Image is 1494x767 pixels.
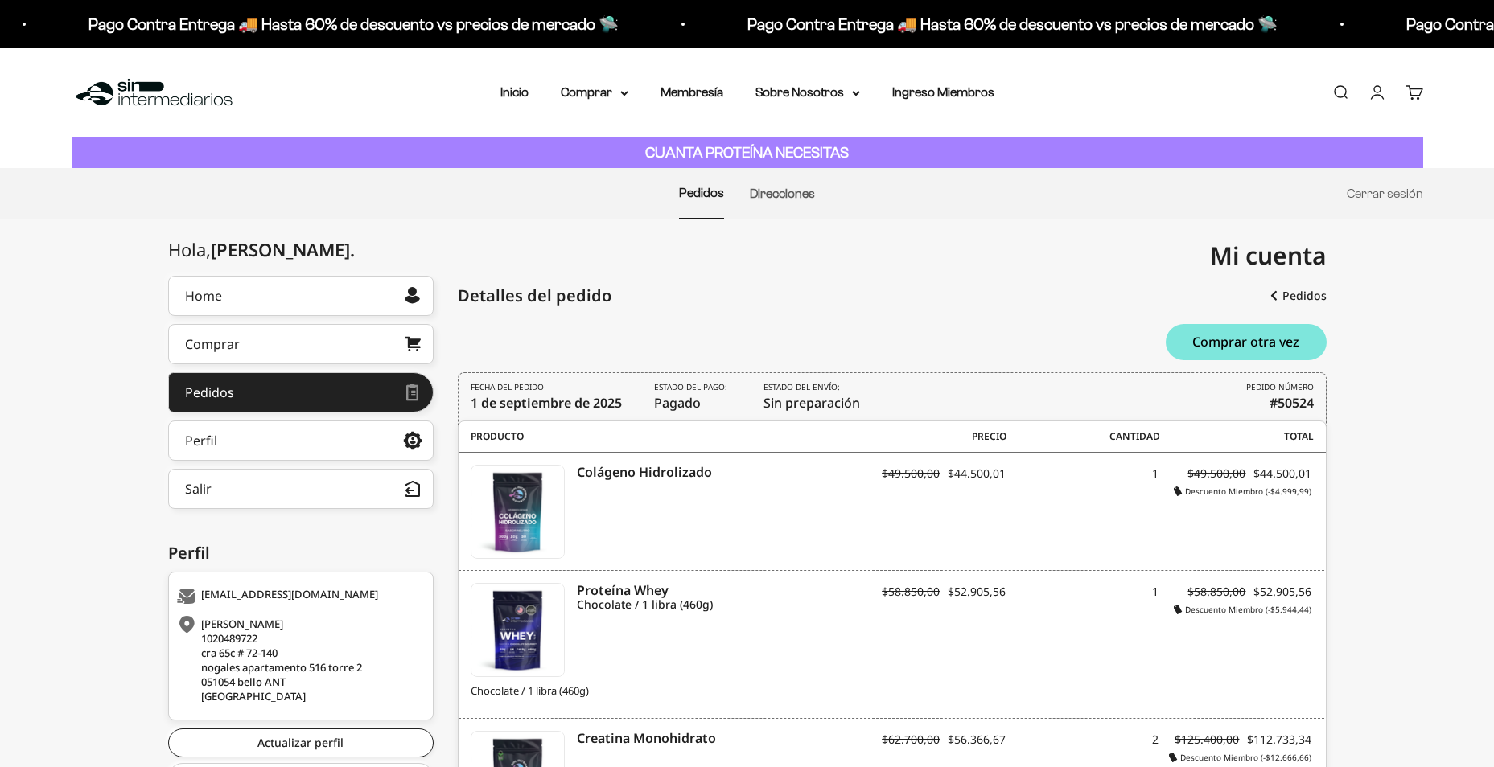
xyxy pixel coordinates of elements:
[1210,239,1327,272] span: Mi cuenta
[1160,429,1314,444] span: Total
[1174,604,1311,615] i: Descuento Miembro (-$5.944,44)
[1166,324,1327,360] button: Comprar otra vez
[747,11,1278,37] p: Pago Contra Entrega 🚚 Hasta 60% de descuento vs precios de mercado 🛸
[645,144,849,161] strong: CUANTA PROTEÍNA NECESITAS
[1174,486,1311,497] i: Descuento Miembro (-$4.999,99)
[750,187,815,200] a: Direcciones
[948,584,1006,599] span: $52.905,56
[471,465,565,559] a: Colágeno Hidrolizado
[577,583,852,612] a: Proteína Whey Chocolate / 1 libra (460g)
[577,583,852,597] i: Proteína Whey
[1270,393,1314,412] b: #50524
[1246,381,1314,393] i: PEDIDO NÚMERO
[1347,187,1423,200] a: Cerrar sesión
[892,85,994,99] a: Ingreso Miembros
[168,276,434,316] a: Home
[679,186,724,199] a: Pedidos
[168,469,434,509] button: Salir
[1192,335,1299,348] span: Comprar otra vez
[88,11,619,37] p: Pago Contra Entrega 🚚 Hasta 60% de descuento vs precios de mercado 🛸
[471,466,564,558] img: Colágeno Hidrolizado
[882,584,940,599] s: $58.850,00
[168,372,434,412] a: Pedidos
[882,732,940,747] s: $62.700,00
[168,728,434,757] a: Actualizar perfil
[1006,465,1159,497] div: 1
[185,289,222,302] div: Home
[471,584,564,676] img: Proteína Whey - Chocolate - Chocolate / 1 libra (460g)
[882,466,940,481] s: $49.500,00
[185,338,240,351] div: Comprar
[185,434,217,447] div: Perfil
[1253,466,1311,481] span: $44.500,01
[1187,466,1245,481] s: $49.500,00
[177,589,421,605] div: [EMAIL_ADDRESS][DOMAIN_NAME]
[755,82,860,103] summary: Sobre Nosotros
[654,381,727,393] i: Estado del pago:
[1006,429,1160,444] span: Cantidad
[471,381,544,393] i: FECHA DEL PEDIDO
[177,617,421,703] div: [PERSON_NAME] 1020489722 cra 65c # 72-140 nogales apartamento 516 torre 2 051054 bello ANT [GEOGR...
[1253,584,1311,599] span: $52.905,56
[577,465,852,479] a: Colágeno Hidrolizado
[654,381,731,412] span: Pagado
[471,683,853,699] span: Chocolate / 1 libra (460g)
[168,541,434,565] div: Perfil
[500,85,529,99] a: Inicio
[763,381,840,393] i: Estado del envío:
[185,482,212,495] div: Salir
[471,429,854,444] span: Producto
[168,324,434,364] a: Comprar
[471,394,622,412] time: 1 de septiembre de 2025
[763,381,860,412] span: Sin preparación
[185,386,234,399] div: Pedidos
[1270,281,1327,310] a: Pedidos
[1006,731,1159,763] div: 2
[854,429,1007,444] span: Precio
[1247,732,1311,747] span: $112.733,34
[1169,752,1311,763] i: Descuento Miembro (-$12.666,66)
[948,466,1006,481] span: $44.500,01
[211,237,355,261] span: [PERSON_NAME]
[561,82,628,103] summary: Comprar
[350,237,355,261] span: .
[471,583,565,677] a: Proteína Whey - Chocolate - Chocolate / 1 libra (460g)
[577,597,852,612] i: Chocolate / 1 libra (460g)
[1187,584,1245,599] s: $58.850,00
[458,284,611,308] div: Detalles del pedido
[577,731,852,745] a: Creatina Monohidrato
[948,732,1006,747] span: $56.366,67
[661,85,723,99] a: Membresía
[1006,583,1159,615] div: 1
[168,420,434,461] a: Perfil
[1175,732,1239,747] s: $125.400,00
[168,240,355,260] div: Hola,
